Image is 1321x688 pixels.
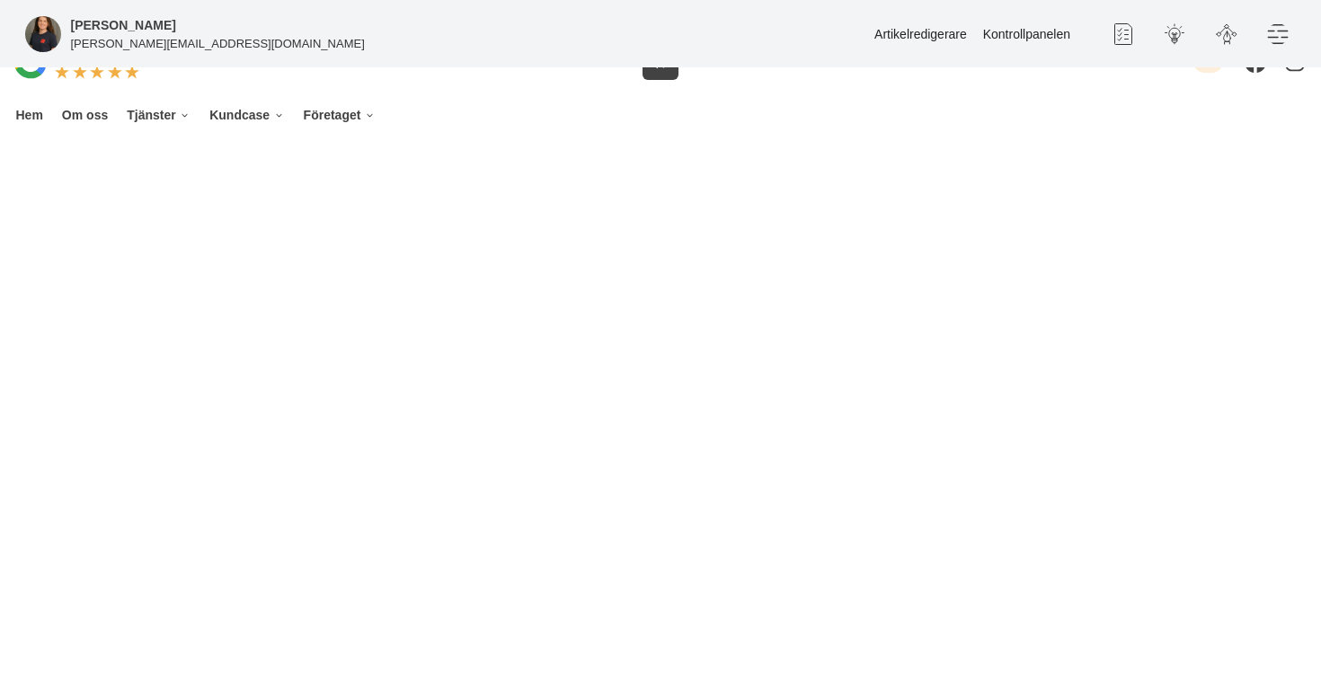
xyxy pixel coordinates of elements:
[300,95,378,136] a: Företaget
[71,15,176,35] h5: Administratör
[124,95,194,136] a: Tjänster
[58,95,111,136] a: Om oss
[207,95,288,136] a: Kundcase
[874,27,967,41] a: Artikelredigerare
[13,95,46,136] a: Hem
[71,35,365,52] p: [PERSON_NAME][EMAIL_ADDRESS][DOMAIN_NAME]
[25,16,61,52] img: foretagsbild-pa-smartproduktion-ett-foretag-i-dalarnas-lan.jpg
[983,27,1070,41] a: Kontrollpanelen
